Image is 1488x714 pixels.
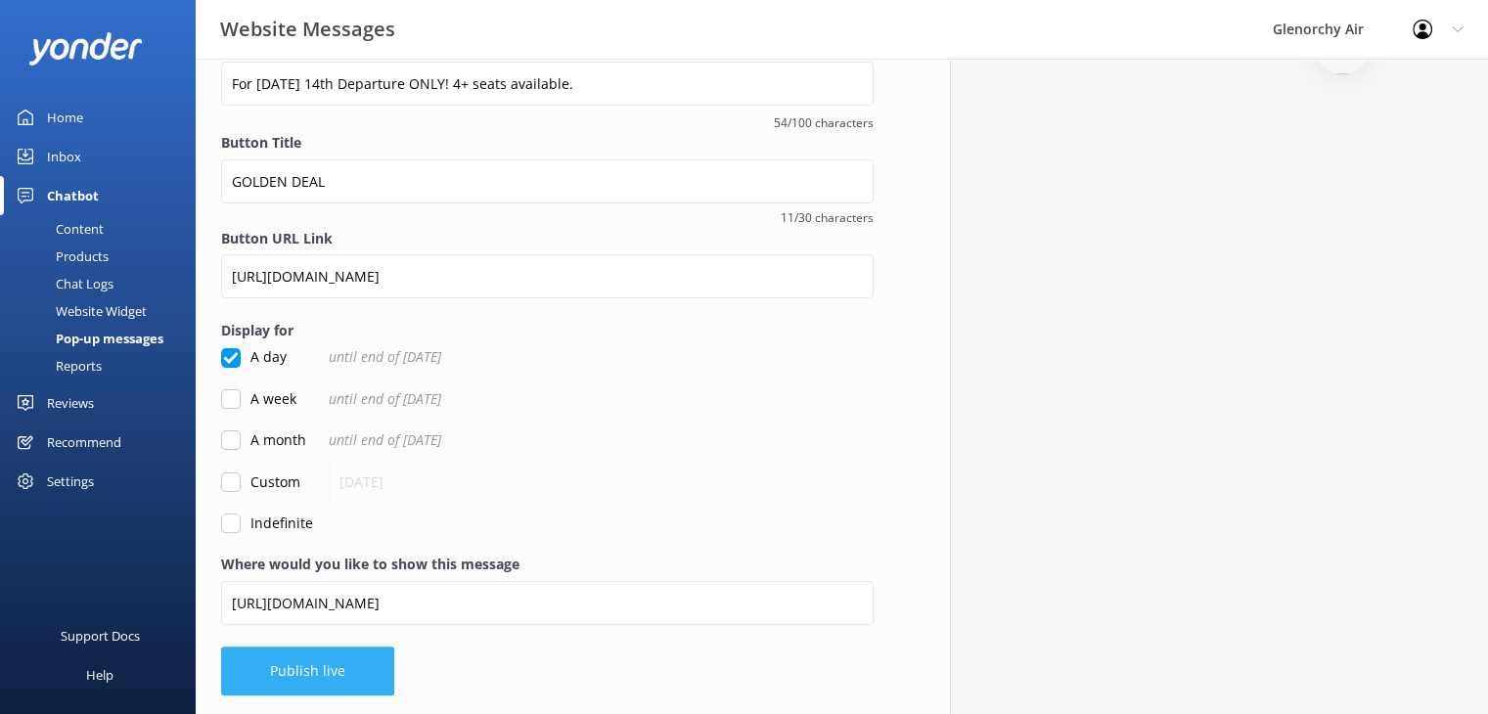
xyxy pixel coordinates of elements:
[12,325,163,352] div: Pop-up messages
[47,383,94,423] div: Reviews
[329,429,441,451] span: until end of [DATE]
[221,647,394,695] button: Publish live
[12,325,196,352] a: Pop-up messages
[221,113,874,132] span: 54/100 characters
[61,616,140,655] div: Support Docs
[12,215,104,243] div: Content
[221,513,313,534] label: Indefinite
[221,346,287,368] label: A day
[221,429,306,451] label: A month
[47,98,83,137] div: Home
[221,228,874,249] label: Button URL Link
[12,270,113,297] div: Chat Logs
[221,388,296,410] label: A week
[221,320,874,341] label: Display for
[220,14,395,45] h3: Website Messages
[12,243,196,270] a: Products
[221,132,874,154] label: Button Title
[12,215,196,243] a: Content
[47,423,121,462] div: Recommend
[29,32,142,65] img: yonder-white-logo.png
[12,352,102,379] div: Reports
[12,352,196,379] a: Reports
[221,471,300,493] label: Custom
[221,208,874,227] span: 11/30 characters
[329,460,504,504] input: dd/mm/yyyy
[12,270,196,297] a: Chat Logs
[221,62,874,106] input: Description
[221,554,874,575] label: Where would you like to show this message
[12,243,109,270] div: Products
[221,159,874,203] input: Button Title
[12,297,147,325] div: Website Widget
[47,137,81,176] div: Inbox
[47,462,94,501] div: Settings
[12,297,196,325] a: Website Widget
[47,176,99,215] div: Chatbot
[86,655,113,694] div: Help
[329,388,441,410] span: until end of [DATE]
[221,254,874,298] input: Button URL
[329,346,441,368] span: until end of [DATE]
[221,581,874,625] input: https://www.example.com/page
